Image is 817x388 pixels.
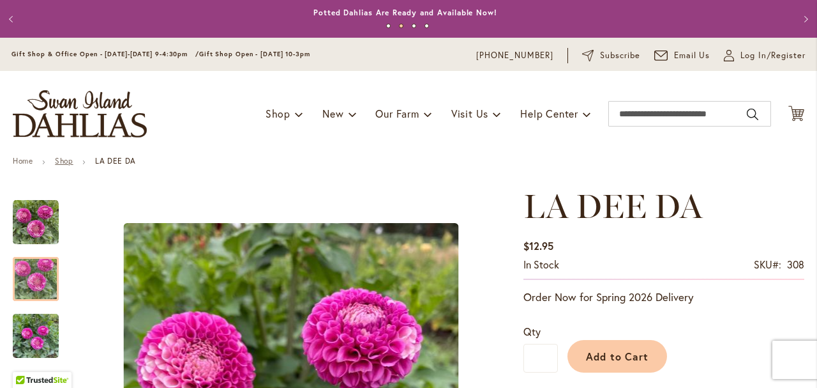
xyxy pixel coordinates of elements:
button: Next [791,6,817,32]
span: Visit Us [451,107,488,120]
a: [PHONE_NUMBER] [476,49,553,62]
span: In stock [523,258,559,271]
div: La Dee Da [13,187,71,244]
span: Add to Cart [586,350,649,363]
div: Availability [523,258,559,272]
iframe: Launch Accessibility Center [10,343,45,378]
span: Subscribe [600,49,640,62]
a: Shop [55,156,73,166]
button: Add to Cart [567,340,667,373]
img: LA DEE DA [13,306,59,367]
a: Subscribe [582,49,640,62]
span: Gift Shop & Office Open - [DATE]-[DATE] 9-4:30pm / [11,50,199,58]
img: La Dee Da [13,199,59,245]
span: Shop [266,107,290,120]
div: LA DEE DA [13,244,71,301]
button: 3 of 4 [412,24,416,28]
p: Order Now for Spring 2026 Delivery [523,290,804,305]
span: Log In/Register [740,49,806,62]
button: 2 of 4 [399,24,403,28]
span: Email Us [674,49,710,62]
a: Home [13,156,33,166]
div: LA DEE DA [13,301,59,358]
div: 308 [787,258,804,272]
a: Email Us [654,49,710,62]
span: Gift Shop Open - [DATE] 10-3pm [199,50,310,58]
span: Qty [523,325,541,338]
span: New [322,107,343,120]
button: 4 of 4 [424,24,429,28]
span: LA DEE DA [523,186,702,226]
strong: SKU [754,258,781,271]
span: Our Farm [375,107,419,120]
button: 1 of 4 [386,24,391,28]
a: Log In/Register [724,49,806,62]
a: Potted Dahlias Are Ready and Available Now! [313,8,497,17]
a: store logo [13,90,147,137]
span: Help Center [520,107,578,120]
span: $12.95 [523,239,553,252]
strong: LA DEE DA [95,156,135,166]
